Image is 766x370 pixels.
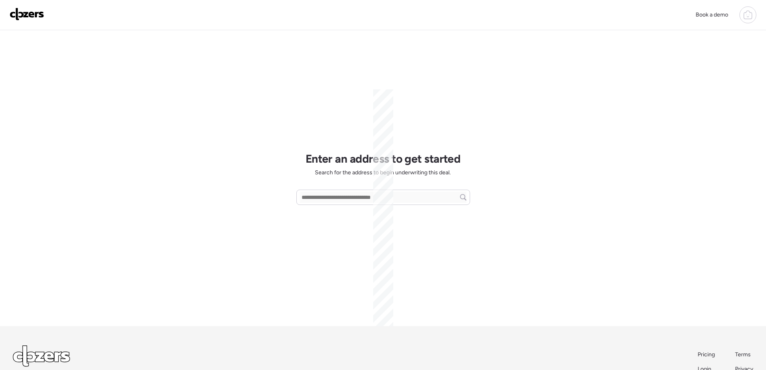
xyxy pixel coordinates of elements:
img: Logo Light [13,345,70,367]
span: Pricing [698,351,715,358]
span: Search for the address to begin underwriting this deal. [315,169,451,177]
img: Logo [10,8,44,21]
h1: Enter an address to get started [306,152,461,165]
a: Pricing [698,351,716,359]
span: Terms [735,351,751,358]
a: Terms [735,351,753,359]
span: Book a demo [696,11,728,18]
